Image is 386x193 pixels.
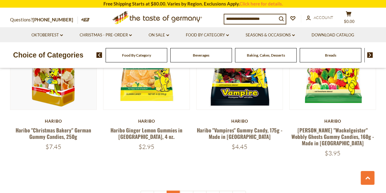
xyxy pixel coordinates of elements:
[314,15,333,20] span: Account
[246,32,295,39] a: Seasons & Occasions
[247,53,285,58] a: Baking, Cakes, Desserts
[232,143,247,150] span: $4.45
[240,1,283,6] a: Click here for details.
[16,126,91,140] a: Haribo "Christmas Bakery" German Gummy Candies, 250g
[103,119,190,124] div: Haribo
[45,143,61,150] span: $7.45
[340,11,358,26] button: $0.00
[312,32,354,39] a: Download Catalog
[33,17,73,22] a: [PHONE_NUMBER]
[96,52,102,58] img: previous arrow
[186,32,229,39] a: Food By Category
[289,119,376,124] div: Haribo
[306,14,333,21] a: Account
[10,119,97,124] div: Haribo
[367,52,373,58] img: next arrow
[122,53,151,58] a: Food By Category
[325,53,336,58] a: Breads
[291,126,374,147] a: [PERSON_NAME] "Wackelgeister" Wobbly Ghosts Gummy Candies, 160g - Made in [GEOGRAPHIC_DATA]
[139,143,154,150] span: $2.95
[31,32,63,39] a: Oktoberfest
[325,149,341,157] span: $3.95
[196,119,283,124] div: Haribo
[344,19,355,24] span: $0.00
[193,53,209,58] a: Beverages
[197,126,283,140] a: Haribo "Vampires" Gummy Candy, 175g - Made in [GEOGRAPHIC_DATA]
[10,16,78,24] p: Questions?
[80,32,132,39] a: Christmas - PRE-ORDER
[149,32,169,39] a: On Sale
[110,126,182,140] a: Haribo Ginger Lemon Gummies in [GEOGRAPHIC_DATA], 4 oz.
